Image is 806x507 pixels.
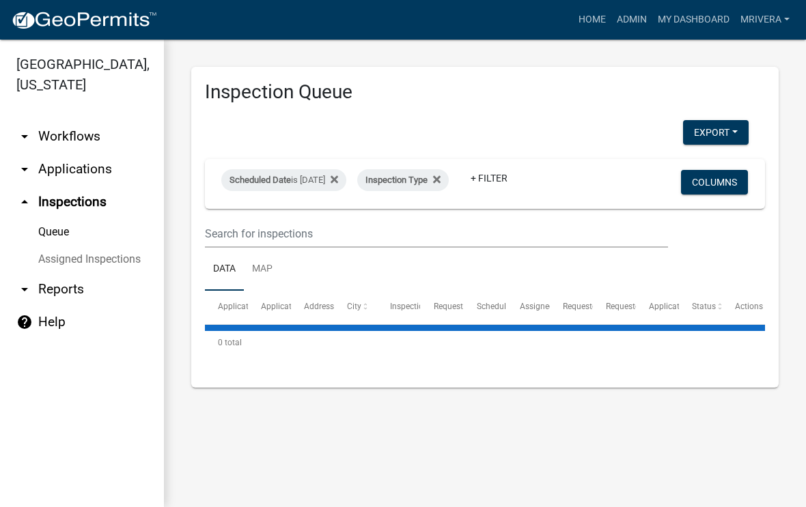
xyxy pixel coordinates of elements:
a: mrivera [735,7,795,33]
datatable-header-cell: Requestor Phone [593,291,636,323]
datatable-header-cell: Requested Date [420,291,463,323]
datatable-header-cell: Assigned Inspector [506,291,549,323]
span: Requested Date [434,302,491,311]
span: Inspection Type [390,302,448,311]
i: arrow_drop_up [16,194,33,210]
datatable-header-cell: Application Description [636,291,679,323]
span: Requestor Phone [606,302,669,311]
span: Application Description [649,302,735,311]
span: Assigned Inspector [520,302,590,311]
a: Admin [611,7,652,33]
span: Actions [735,302,763,311]
span: Application Type [261,302,323,311]
input: Search for inspections [205,220,668,248]
div: is [DATE] [221,169,346,191]
a: Data [205,248,244,291]
a: Map [244,248,281,291]
a: My Dashboard [652,7,735,33]
a: + Filter [460,166,518,190]
span: Requestor Name [563,302,624,311]
datatable-header-cell: Address [291,291,334,323]
button: Columns [681,170,748,194]
span: Scheduled Time [477,302,536,311]
datatable-header-cell: Application Type [248,291,291,323]
i: arrow_drop_down [16,128,33,145]
span: Inspection Type [365,175,428,185]
datatable-header-cell: Scheduled Time [463,291,506,323]
button: Export [683,120,749,145]
datatable-header-cell: Inspection Type [377,291,420,323]
datatable-header-cell: Requestor Name [550,291,593,323]
a: Home [573,7,611,33]
i: arrow_drop_down [16,281,33,298]
span: City [347,302,361,311]
span: Status [692,302,716,311]
datatable-header-cell: Status [679,291,722,323]
h3: Inspection Queue [205,81,765,104]
div: 0 total [205,325,765,360]
span: Address [304,302,334,311]
span: Application [218,302,260,311]
datatable-header-cell: Actions [722,291,765,323]
i: help [16,314,33,330]
datatable-header-cell: Application [205,291,248,323]
i: arrow_drop_down [16,161,33,177]
span: Scheduled Date [230,175,291,185]
datatable-header-cell: City [334,291,377,323]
